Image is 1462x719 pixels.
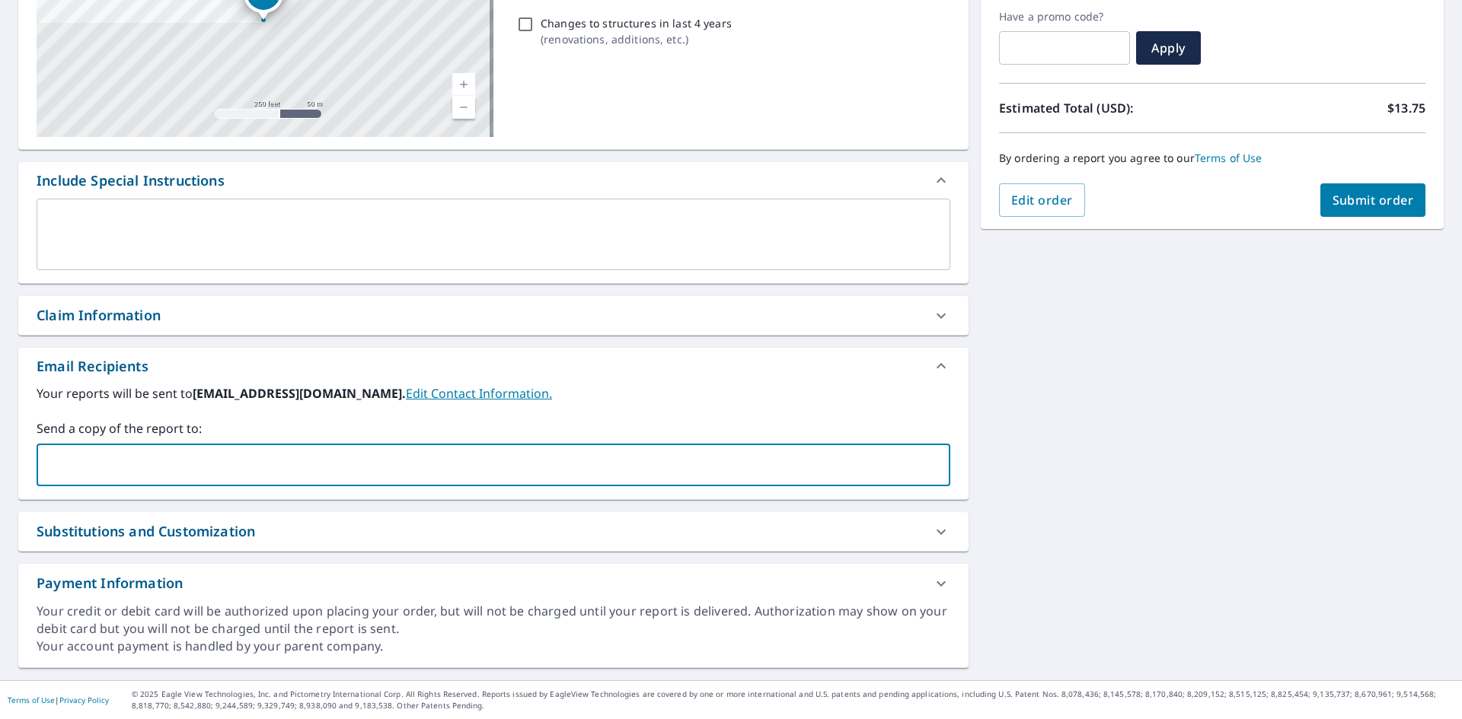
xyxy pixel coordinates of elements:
p: By ordering a report you agree to our [999,151,1425,165]
p: | [8,695,109,705]
label: Send a copy of the report to: [37,419,950,437]
div: Email Recipients [18,348,969,384]
div: Claim Information [37,305,161,326]
div: Payment Information [18,564,969,603]
button: Edit order [999,183,1085,217]
div: Email Recipients [37,356,148,377]
a: Terms of Use [1195,151,1262,165]
a: Privacy Policy [59,695,109,705]
button: Apply [1136,31,1201,65]
button: Submit order [1320,183,1426,217]
div: Include Special Instructions [37,170,225,191]
p: Changes to structures in last 4 years [541,15,732,31]
span: Apply [1148,40,1189,56]
div: Claim Information [18,296,969,335]
p: ( renovations, additions, etc. ) [541,31,732,47]
a: Terms of Use [8,695,55,705]
b: [EMAIL_ADDRESS][DOMAIN_NAME]. [193,385,406,402]
a: EditContactInfo [406,385,552,402]
p: © 2025 Eagle View Technologies, Inc. and Pictometry International Corp. All Rights Reserved. Repo... [132,689,1454,711]
div: Include Special Instructions [18,162,969,199]
div: Your account payment is handled by your parent company. [37,638,950,655]
p: Estimated Total (USD): [999,99,1212,117]
span: Edit order [1011,192,1073,208]
a: Current Level 17, Zoom Out [452,96,475,119]
div: Substitutions and Customization [37,521,255,542]
label: Your reports will be sent to [37,384,950,402]
div: Substitutions and Customization [18,512,969,551]
div: Payment Information [37,573,183,593]
label: Have a promo code? [999,10,1130,24]
a: Current Level 17, Zoom In [452,73,475,96]
div: Your credit or debit card will be authorized upon placing your order, but will not be charged unt... [37,603,950,638]
p: $13.75 [1387,99,1425,117]
span: Submit order [1333,192,1414,208]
